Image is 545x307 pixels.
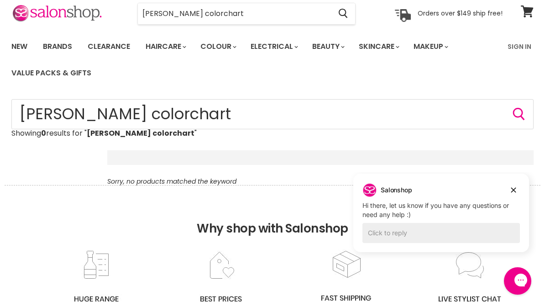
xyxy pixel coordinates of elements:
[331,3,355,24] button: Search
[5,37,34,56] a: New
[11,99,534,129] input: Search
[5,33,502,86] ul: Main menu
[305,37,350,56] a: Beauty
[11,99,534,129] form: Product
[407,37,454,56] a: Makeup
[11,129,534,138] p: Showing results for " "
[138,3,331,24] input: Search
[107,177,236,186] em: Sorry, no products matched the keyword
[5,64,98,83] a: Value Packs & Gifts
[499,264,536,298] iframe: Gorgias live chat messenger
[194,37,242,56] a: Colour
[512,107,526,122] button: Search
[244,37,304,56] a: Electrical
[502,37,537,56] a: Sign In
[139,37,192,56] a: Haircare
[41,128,46,138] strong: 0
[137,3,356,25] form: Product
[352,37,405,56] a: Skincare
[346,172,536,266] iframe: Gorgias live chat campaigns
[87,128,194,138] strong: [PERSON_NAME] colorchart
[418,9,503,17] p: Orders over $149 ship free!
[5,185,540,249] h2: Why shop with Salonshop
[36,37,79,56] a: Brands
[81,37,137,56] a: Clearance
